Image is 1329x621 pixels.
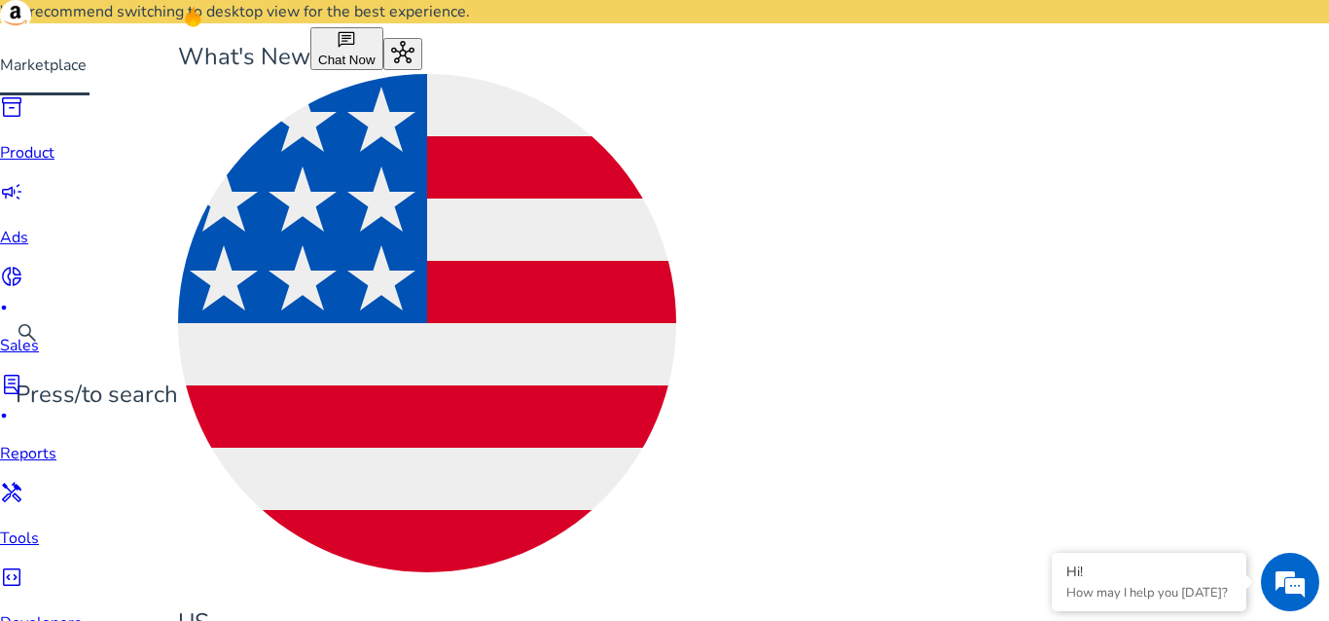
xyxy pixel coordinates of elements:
[1066,584,1232,602] p: How may I help you today?
[178,41,310,72] span: What's New
[310,27,383,70] button: chatChat Now
[1066,563,1232,581] div: Hi!
[391,41,414,64] span: hub
[178,74,676,572] img: us.svg
[337,30,356,50] span: chat
[16,378,178,412] p: Press to search
[383,38,422,70] button: hub
[318,53,376,67] span: Chat Now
